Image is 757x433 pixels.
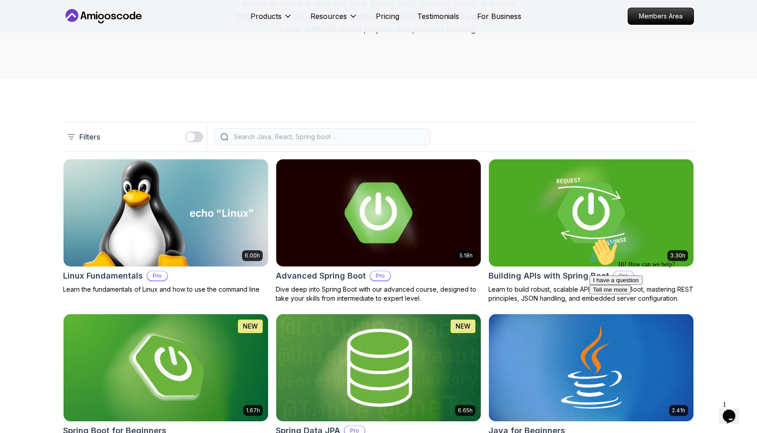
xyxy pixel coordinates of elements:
[370,271,390,280] p: Pro
[376,11,399,22] a: Pricing
[672,407,685,414] p: 2.41h
[276,285,481,303] p: Dive deep into Spring Boot with our advanced course, designed to take your skills from intermedia...
[310,11,347,22] p: Resources
[628,8,694,25] a: Members Area
[276,159,481,303] a: Advanced Spring Boot card5.18hAdvanced Spring BootProDive deep into Spring Boot with our advanced...
[4,41,57,51] button: I have a question
[417,11,459,22] a: Testimonials
[251,11,282,22] p: Products
[243,322,258,331] p: NEW
[310,11,358,29] button: Resources
[63,159,269,294] a: Linux Fundamentals card6.00hLinux FundamentalsProLearn the fundamentals of Linux and how to use t...
[458,407,473,414] p: 6.65h
[488,270,609,282] h2: Building APIs with Spring Boot
[4,4,166,60] div: 👋Hi! How can we help?I have a questionTell me more
[245,252,260,259] p: 6.00h
[64,314,268,421] img: Spring Boot for Beginners card
[4,27,89,34] span: Hi! How can we help?
[64,159,268,266] img: Linux Fundamentals card
[251,11,292,29] button: Products
[477,11,521,22] a: For Business
[276,270,366,282] h2: Advanced Spring Boot
[232,132,425,141] input: Search Java, React, Spring boot ...
[246,407,260,414] p: 1.67h
[147,271,167,280] p: Pro
[4,51,45,60] button: Tell me more
[63,270,143,282] h2: Linux Fundamentals
[63,285,269,294] p: Learn the fundamentals of Linux and how to use the command line
[276,314,481,421] img: Spring Data JPA card
[79,131,100,142] p: Filters
[460,252,473,259] p: 5.18h
[276,159,481,266] img: Advanced Spring Boot card
[489,314,693,421] img: Java for Beginners card
[4,4,32,32] img: :wave:
[586,234,748,392] iframe: chat widget
[489,159,693,266] img: Building APIs with Spring Boot card
[488,285,694,303] p: Learn to build robust, scalable APIs with Spring Boot, mastering REST principles, JSON handling, ...
[719,397,748,424] iframe: chat widget
[628,8,693,24] p: Members Area
[488,159,694,303] a: Building APIs with Spring Boot card3.30hBuilding APIs with Spring BootProLearn to build robust, s...
[456,322,470,331] p: NEW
